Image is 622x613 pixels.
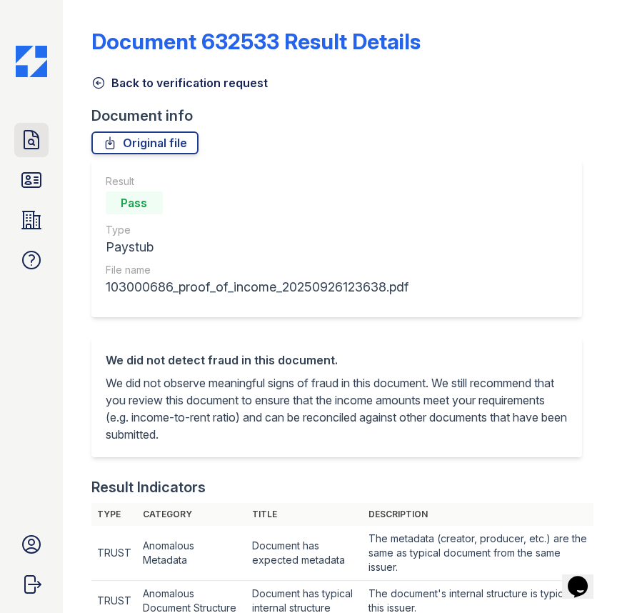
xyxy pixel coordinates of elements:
p: We did not observe meaningful signs of fraud in this document. We still recommend that you review... [106,374,568,443]
td: Document has expected metadata [246,526,363,581]
div: Type [106,223,408,237]
iframe: chat widget [562,556,608,599]
div: Document info [91,106,593,126]
div: Result Indicators [91,477,206,497]
th: Description [363,503,593,526]
th: Category [137,503,246,526]
a: Original file [91,131,199,154]
div: Result [106,174,408,189]
td: Anomalous Metadata [137,526,246,581]
a: Back to verification request [91,74,268,91]
a: Document 632533 Result Details [91,29,421,54]
td: The metadata (creator, producer, etc.) are the same as typical document from the same issuer. [363,526,593,581]
img: CE_Icon_Blue-c292c112584629df590d857e76928e9f676e5b41ef8f769ba2f05ee15b207248.png [16,46,47,77]
div: File name [106,263,408,277]
div: Pass [106,191,163,214]
div: Paystub [106,237,408,257]
div: We did not detect fraud in this document. [106,352,568,369]
td: TRUST [91,526,137,581]
div: 103000686_proof_of_income_20250926123638.pdf [106,277,408,297]
th: Title [246,503,363,526]
th: Type [91,503,137,526]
